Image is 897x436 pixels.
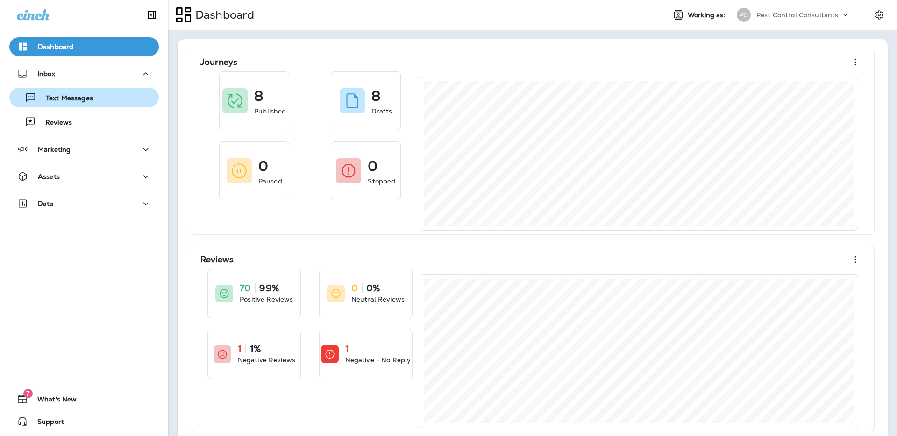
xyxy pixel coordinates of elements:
p: 70 [240,283,251,293]
button: Reviews [9,112,159,132]
p: Reviews [200,255,234,264]
span: Support [28,418,64,429]
button: Support [9,412,159,431]
p: Dashboard [192,8,254,22]
p: 1 [345,344,349,353]
button: Assets [9,167,159,186]
p: 0% [366,283,380,293]
p: 99% [259,283,278,293]
p: Journeys [200,57,237,67]
p: Drafts [371,106,392,116]
span: Working as: [688,11,727,19]
button: Data [9,194,159,213]
div: PC [737,8,751,22]
p: Published [254,106,286,116]
button: Text Messages [9,88,159,107]
p: Negative Reviews [238,355,295,365]
p: Positive Reviews [240,295,293,304]
p: 8 [254,91,263,101]
p: Reviews [36,119,72,127]
p: 0 [258,162,268,171]
span: What's New [28,395,77,407]
p: Text Messages [36,94,93,103]
p: Pest Control Consultants [756,11,838,19]
p: Assets [38,173,60,180]
p: Dashboard [38,43,73,50]
p: 1 [238,344,242,353]
span: 7 [23,389,33,398]
button: Dashboard [9,37,159,56]
p: Inbox [37,70,55,77]
p: Negative - No Reply [345,355,411,365]
button: Settings [871,7,888,23]
p: 0 [351,283,358,293]
p: Stopped [368,176,395,186]
button: Collapse Sidebar [139,6,165,24]
p: 8 [371,91,380,101]
p: Data [38,200,54,207]
p: Marketing [38,146,71,153]
p: Neutral Reviews [351,295,405,304]
button: Marketing [9,140,159,159]
p: 0 [368,162,377,171]
button: 7What's New [9,390,159,408]
p: Paused [258,176,282,186]
p: 1% [250,344,261,353]
button: Inbox [9,64,159,83]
